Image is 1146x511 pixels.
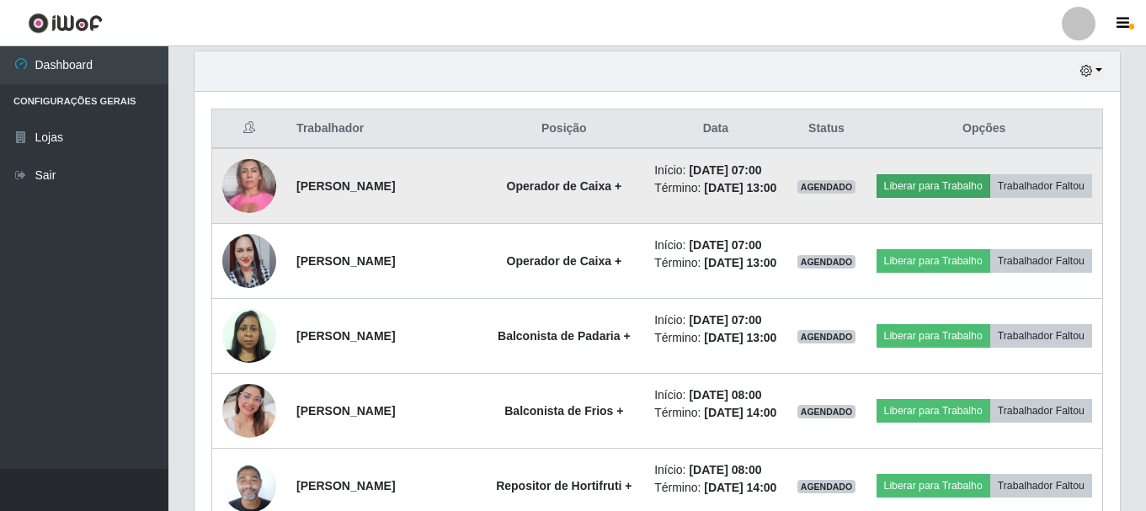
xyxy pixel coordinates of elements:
[877,399,990,423] button: Liberar para Trabalho
[797,330,856,343] span: AGENDADO
[704,181,776,194] time: [DATE] 13:00
[797,255,856,269] span: AGENDADO
[644,109,786,149] th: Data
[797,480,856,493] span: AGENDADO
[704,256,776,269] time: [DATE] 13:00
[222,300,276,371] img: 1706663967220.jpeg
[296,254,395,268] strong: [PERSON_NAME]
[286,109,483,149] th: Trabalhador
[877,174,990,198] button: Liberar para Trabalho
[654,329,776,347] li: Término:
[654,461,776,479] li: Início:
[990,324,1092,348] button: Trabalhador Faltou
[504,404,623,418] strong: Balconista de Frios +
[507,254,622,268] strong: Operador de Caixa +
[296,404,395,418] strong: [PERSON_NAME]
[296,179,395,193] strong: [PERSON_NAME]
[654,237,776,254] li: Início:
[296,479,395,492] strong: [PERSON_NAME]
[704,481,776,494] time: [DATE] 14:00
[222,150,276,221] img: 1689780238947.jpeg
[990,474,1092,498] button: Trabalhador Faltou
[496,479,632,492] strong: Repositor de Hortifruti +
[28,13,103,34] img: CoreUI Logo
[704,406,776,419] time: [DATE] 14:00
[797,180,856,194] span: AGENDADO
[654,404,776,422] li: Término:
[990,399,1092,423] button: Trabalhador Faltou
[222,213,276,309] img: 1689874098010.jpeg
[689,463,761,476] time: [DATE] 08:00
[654,179,776,197] li: Término:
[507,179,622,193] strong: Operador de Caixa +
[654,386,776,404] li: Início:
[877,249,990,273] button: Liberar para Trabalho
[797,405,856,418] span: AGENDADO
[990,174,1092,198] button: Trabalhador Faltou
[498,329,631,343] strong: Balconista de Padaria +
[689,388,761,402] time: [DATE] 08:00
[689,313,761,327] time: [DATE] 07:00
[689,238,761,252] time: [DATE] 07:00
[484,109,645,149] th: Posição
[654,479,776,497] li: Término:
[654,254,776,272] li: Término:
[877,474,990,498] button: Liberar para Trabalho
[222,363,276,459] img: 1708364606338.jpeg
[296,329,395,343] strong: [PERSON_NAME]
[866,109,1102,149] th: Opções
[990,249,1092,273] button: Trabalhador Faltou
[704,331,776,344] time: [DATE] 13:00
[654,311,776,329] li: Início:
[877,324,990,348] button: Liberar para Trabalho
[654,162,776,179] li: Início:
[787,109,866,149] th: Status
[689,163,761,177] time: [DATE] 07:00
